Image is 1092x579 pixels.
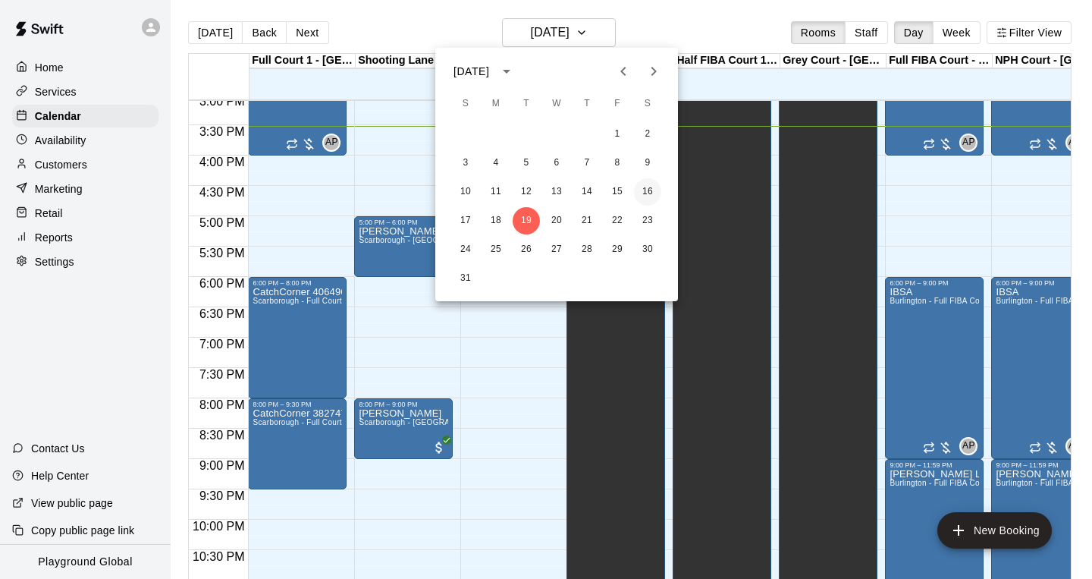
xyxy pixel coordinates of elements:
[452,265,479,292] button: 31
[634,121,661,148] button: 2
[482,89,510,119] span: Monday
[543,149,570,177] button: 6
[573,236,601,263] button: 28
[513,89,540,119] span: Tuesday
[452,178,479,206] button: 10
[634,149,661,177] button: 9
[482,178,510,206] button: 11
[452,207,479,234] button: 17
[494,58,519,84] button: calendar view is open, switch to year view
[604,149,631,177] button: 8
[543,89,570,119] span: Wednesday
[482,236,510,263] button: 25
[452,236,479,263] button: 24
[573,89,601,119] span: Thursday
[513,178,540,206] button: 12
[634,236,661,263] button: 30
[634,178,661,206] button: 16
[604,207,631,234] button: 22
[543,207,570,234] button: 20
[452,89,479,119] span: Sunday
[543,178,570,206] button: 13
[608,56,639,87] button: Previous month
[453,64,489,80] div: [DATE]
[513,236,540,263] button: 26
[604,178,631,206] button: 15
[634,207,661,234] button: 23
[604,89,631,119] span: Friday
[513,207,540,234] button: 19
[543,236,570,263] button: 27
[482,149,510,177] button: 4
[482,207,510,234] button: 18
[604,236,631,263] button: 29
[639,56,669,87] button: Next month
[634,89,661,119] span: Saturday
[452,149,479,177] button: 3
[573,149,601,177] button: 7
[604,121,631,148] button: 1
[573,207,601,234] button: 21
[513,149,540,177] button: 5
[573,178,601,206] button: 14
